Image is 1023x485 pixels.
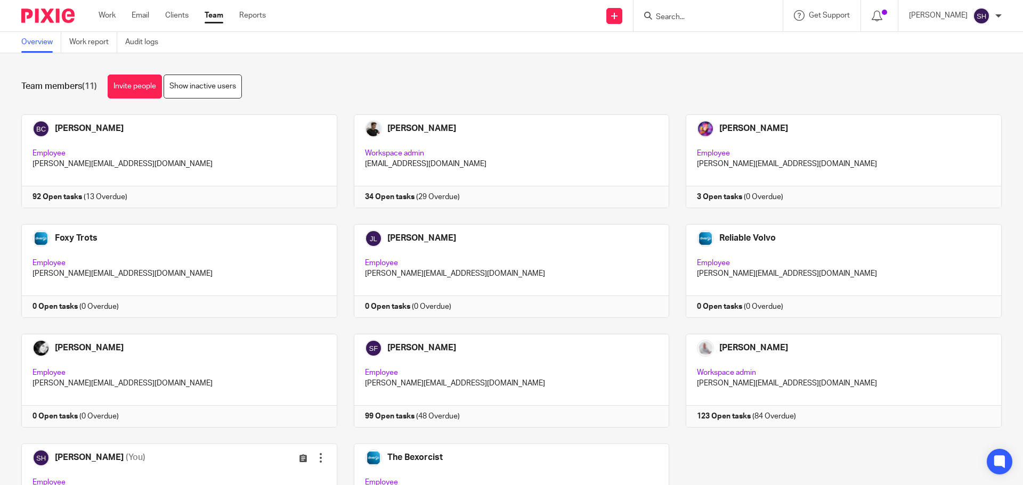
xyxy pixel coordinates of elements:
[973,7,990,24] img: svg%3E
[809,12,850,19] span: Get Support
[108,75,162,98] a: Invite people
[165,10,189,21] a: Clients
[82,82,97,91] span: (11)
[99,10,116,21] a: Work
[655,13,751,22] input: Search
[132,10,149,21] a: Email
[205,10,223,21] a: Team
[21,81,97,92] h1: Team members
[21,32,61,53] a: Overview
[69,32,117,53] a: Work report
[239,10,266,21] a: Reports
[909,10,968,21] p: [PERSON_NAME]
[164,75,242,98] a: Show inactive users
[125,32,166,53] a: Audit logs
[21,9,75,23] img: Pixie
